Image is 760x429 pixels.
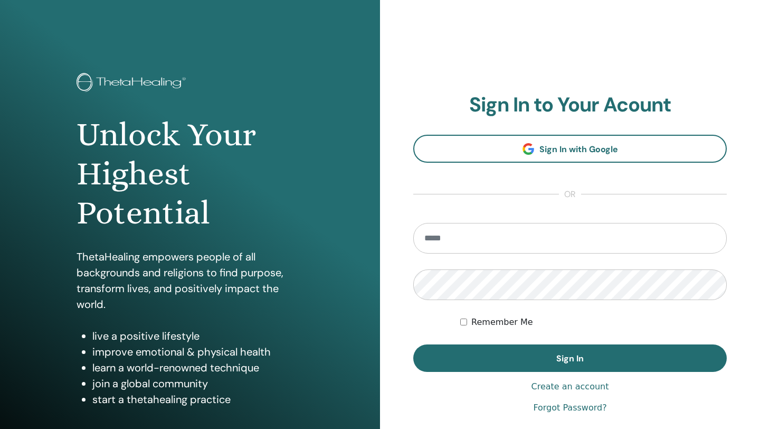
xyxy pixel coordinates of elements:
span: Sign In with Google [539,144,618,155]
a: Sign In with Google [413,135,727,163]
span: Sign In [556,353,584,364]
li: start a thetahealing practice [92,391,303,407]
li: join a global community [92,376,303,391]
label: Remember Me [471,316,533,329]
h1: Unlock Your Highest Potential [77,115,303,233]
button: Sign In [413,344,727,372]
h2: Sign In to Your Acount [413,93,727,117]
div: Keep me authenticated indefinitely or until I manually logout [460,316,727,329]
li: live a positive lifestyle [92,328,303,344]
a: Forgot Password? [533,402,606,414]
a: Create an account [531,380,609,393]
li: learn a world-renowned technique [92,360,303,376]
li: improve emotional & physical health [92,344,303,360]
p: ThetaHealing empowers people of all backgrounds and religions to find purpose, transform lives, a... [77,249,303,312]
span: or [559,188,581,201]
